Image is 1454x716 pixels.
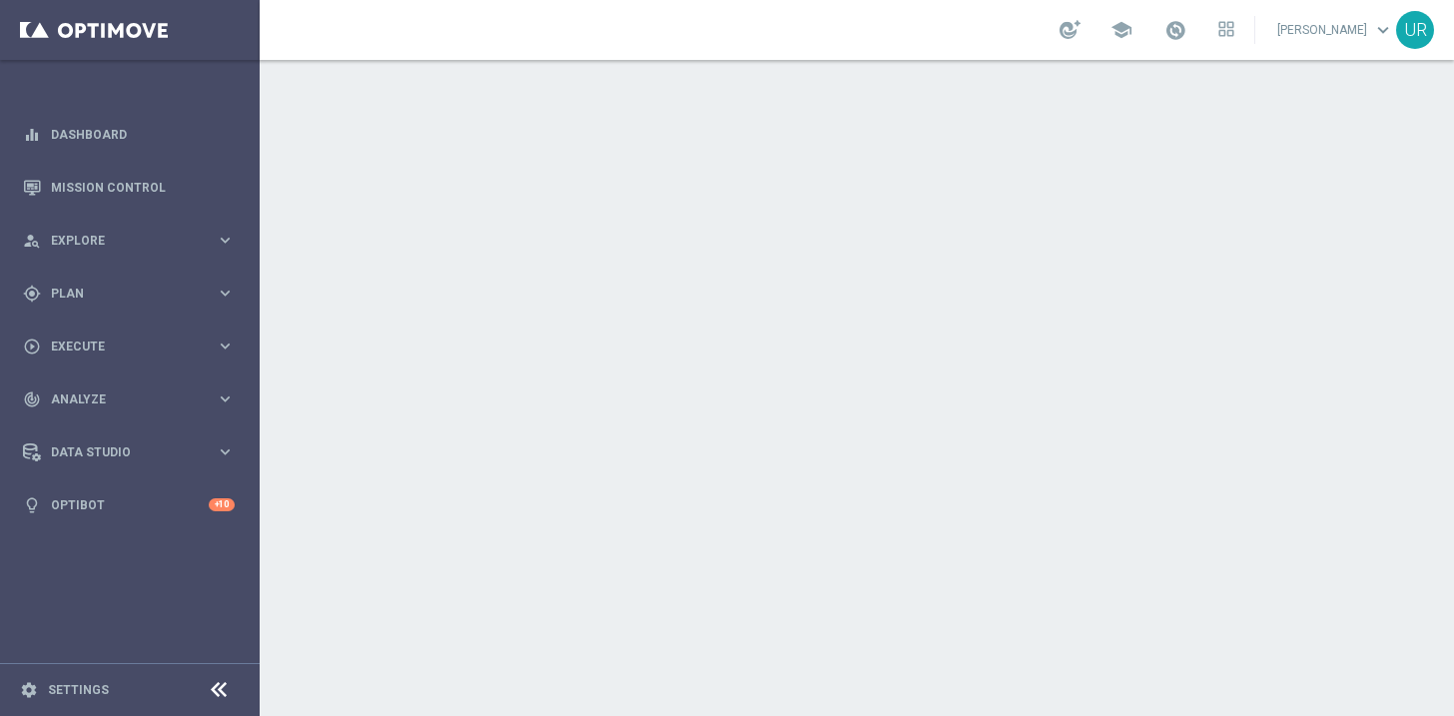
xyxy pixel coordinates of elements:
span: Plan [51,288,216,300]
button: lightbulb Optibot +10 [22,497,236,513]
i: gps_fixed [23,285,41,303]
button: equalizer Dashboard [22,127,236,143]
i: keyboard_arrow_right [216,337,235,356]
i: person_search [23,232,41,250]
i: keyboard_arrow_right [216,231,235,250]
i: lightbulb [23,496,41,514]
a: Optibot [51,478,209,531]
button: person_search Explore keyboard_arrow_right [22,233,236,249]
i: keyboard_arrow_right [216,442,235,461]
button: Data Studio keyboard_arrow_right [22,444,236,460]
div: UR [1396,11,1434,49]
a: [PERSON_NAME]keyboard_arrow_down [1275,15,1396,45]
a: Dashboard [51,108,235,161]
i: keyboard_arrow_right [216,284,235,303]
a: Settings [48,684,109,696]
div: Optibot [23,478,235,531]
div: Mission Control [23,161,235,214]
button: gps_fixed Plan keyboard_arrow_right [22,286,236,302]
span: school [1110,19,1132,41]
span: keyboard_arrow_down [1372,19,1394,41]
button: play_circle_outline Execute keyboard_arrow_right [22,339,236,355]
span: Explore [51,235,216,247]
div: Execute [23,338,216,356]
div: Dashboard [23,108,235,161]
a: Mission Control [51,161,235,214]
div: Data Studio [23,443,216,461]
button: track_changes Analyze keyboard_arrow_right [22,391,236,407]
i: play_circle_outline [23,338,41,356]
span: Analyze [51,393,216,405]
div: Plan [23,285,216,303]
div: Analyze [23,390,216,408]
i: track_changes [23,390,41,408]
span: Execute [51,341,216,353]
i: keyboard_arrow_right [216,389,235,408]
div: Explore [23,232,216,250]
i: settings [20,681,38,699]
button: Mission Control [22,180,236,196]
div: +10 [209,498,235,511]
i: equalizer [23,126,41,144]
span: Data Studio [51,446,216,458]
